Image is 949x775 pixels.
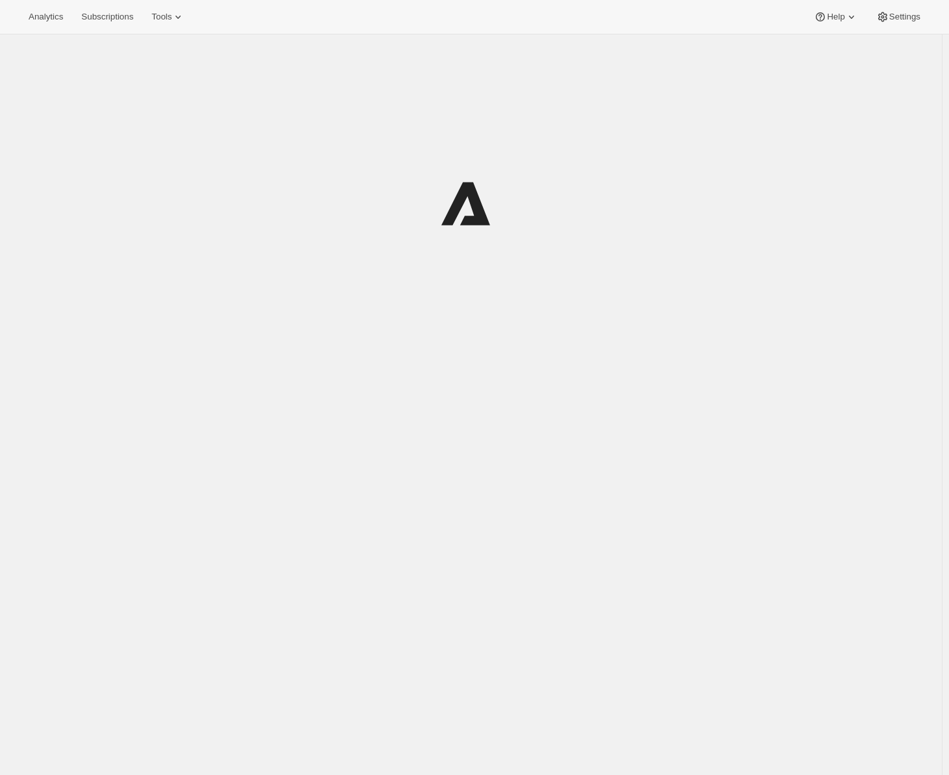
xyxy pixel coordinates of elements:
button: Tools [144,8,192,26]
span: Tools [151,12,172,22]
button: Analytics [21,8,71,26]
span: Analytics [29,12,63,22]
button: Subscriptions [73,8,141,26]
button: Settings [868,8,928,26]
span: Subscriptions [81,12,133,22]
button: Help [806,8,865,26]
span: Settings [889,12,920,22]
span: Help [827,12,844,22]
